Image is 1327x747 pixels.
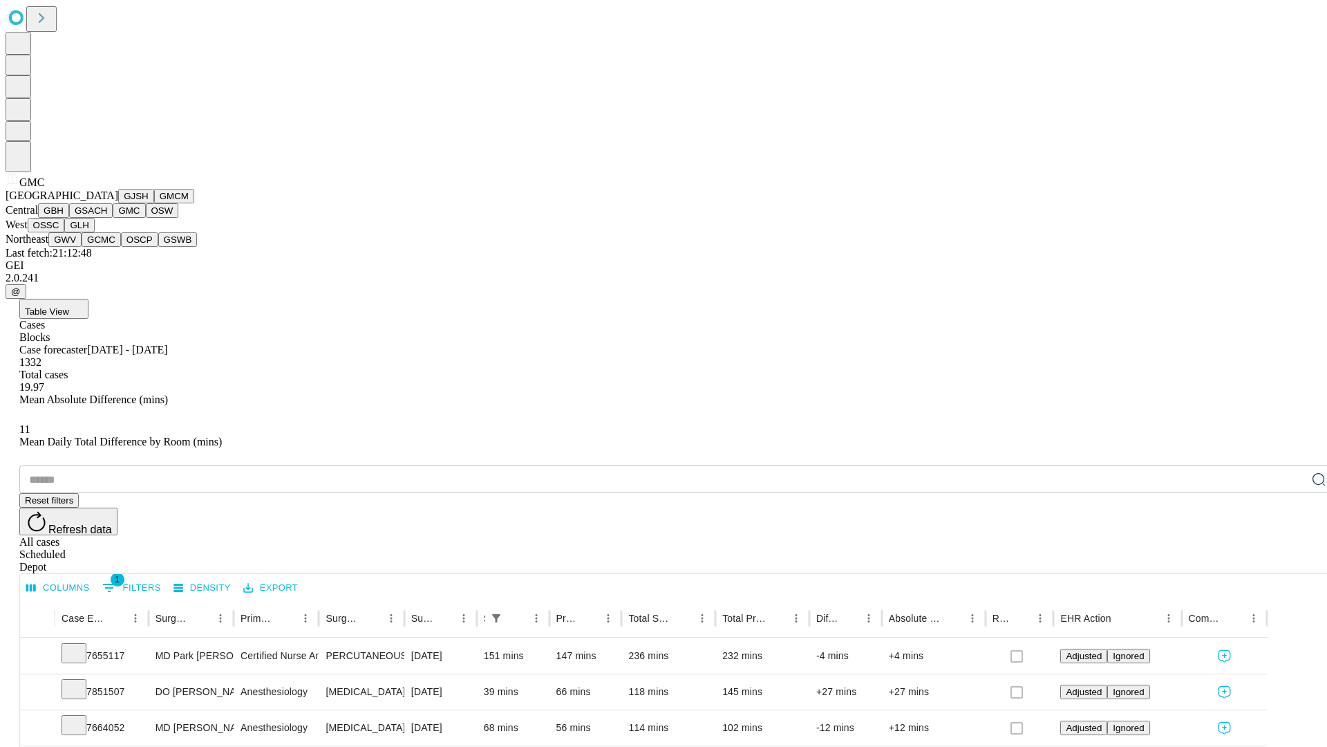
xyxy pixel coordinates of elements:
[722,638,802,674] div: 232 mins
[889,674,979,710] div: +27 mins
[19,423,30,435] span: 11
[1113,609,1132,628] button: Sort
[19,508,117,535] button: Refresh data
[628,710,708,746] div: 114 mins
[1011,609,1030,628] button: Sort
[326,674,397,710] div: [MEDICAL_DATA] WITH [MEDICAL_DATA] AND/OR [MEDICAL_DATA] WITH OR WITHOUT D\T\C
[240,578,301,599] button: Export
[38,203,69,218] button: GBH
[1113,687,1144,697] span: Ignored
[6,284,26,299] button: @
[556,710,615,746] div: 56 mins
[6,259,1321,272] div: GEI
[1159,609,1178,628] button: Menu
[963,609,982,628] button: Menu
[411,613,433,624] div: Surgery Date
[943,609,963,628] button: Sort
[158,232,198,247] button: GSWB
[6,190,118,201] span: [GEOGRAPHIC_DATA]
[889,710,979,746] div: +12 mins
[1030,609,1050,628] button: Menu
[484,674,543,710] div: 39 mins
[25,306,69,317] span: Table View
[722,710,802,746] div: 102 mins
[1060,613,1111,624] div: EHR Action
[693,609,712,628] button: Menu
[19,493,79,508] button: Reset filters
[28,218,65,232] button: OSSC
[435,609,454,628] button: Sort
[19,436,222,448] span: Mean Daily Total Difference by Room (mins)
[889,613,942,624] div: Absolute Difference
[69,203,113,218] button: GSACH
[840,609,859,628] button: Sort
[992,613,1010,624] div: Resolved in EHR
[64,218,94,232] button: GLH
[19,299,88,319] button: Table View
[556,613,578,624] div: Predicted In Room Duration
[382,609,401,628] button: Menu
[599,609,618,628] button: Menu
[1066,723,1102,733] span: Adjusted
[27,717,48,741] button: Expand
[19,356,41,368] span: 1332
[767,609,787,628] button: Sort
[527,609,546,628] button: Menu
[484,638,543,674] div: 151 mins
[27,681,48,705] button: Expand
[507,609,527,628] button: Sort
[62,674,142,710] div: 7851507
[19,344,87,356] span: Case forecaster
[126,609,145,628] button: Menu
[156,613,190,624] div: Surgeon Name
[19,394,168,405] span: Mean Absolute Difference (mins)
[487,609,506,628] div: 1 active filter
[722,674,802,710] div: 145 mins
[326,613,360,624] div: Surgery Name
[1060,649,1107,663] button: Adjusted
[191,609,211,628] button: Sort
[6,204,38,216] span: Central
[326,638,397,674] div: PERCUTANEOUS NEPHROSTOLITHOTOMY OVER 2CM
[1113,723,1144,733] span: Ignored
[816,674,875,710] div: +27 mins
[816,710,875,746] div: -12 mins
[859,609,878,628] button: Menu
[411,710,470,746] div: [DATE]
[6,272,1321,284] div: 2.0.241
[296,609,315,628] button: Menu
[787,609,806,628] button: Menu
[19,176,44,188] span: GMC
[121,232,158,247] button: OSCP
[411,674,470,710] div: [DATE]
[6,233,48,245] span: Northeast
[556,638,615,674] div: 147 mins
[628,613,672,624] div: Total Scheduled Duration
[25,495,73,506] span: Reset filters
[1107,721,1149,735] button: Ignored
[113,203,145,218] button: GMC
[362,609,382,628] button: Sort
[1060,721,1107,735] button: Adjusted
[154,189,194,203] button: GMCM
[1107,685,1149,699] button: Ignored
[62,710,142,746] div: 7664052
[87,344,167,356] span: [DATE] - [DATE]
[628,638,708,674] div: 236 mins
[241,674,312,710] div: Anesthesiology
[62,638,142,674] div: 7655117
[1066,651,1102,661] span: Adjusted
[6,247,92,259] span: Last fetch: 21:12:48
[484,710,543,746] div: 68 mins
[628,674,708,710] div: 118 mins
[156,638,227,674] div: MD Park [PERSON_NAME]
[27,645,48,669] button: Expand
[1189,613,1223,624] div: Comments
[816,613,838,624] div: Difference
[146,203,179,218] button: OSW
[1107,649,1149,663] button: Ignored
[411,638,470,674] div: [DATE]
[454,609,473,628] button: Menu
[722,613,766,624] div: Total Predicted Duration
[62,613,105,624] div: Case Epic Id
